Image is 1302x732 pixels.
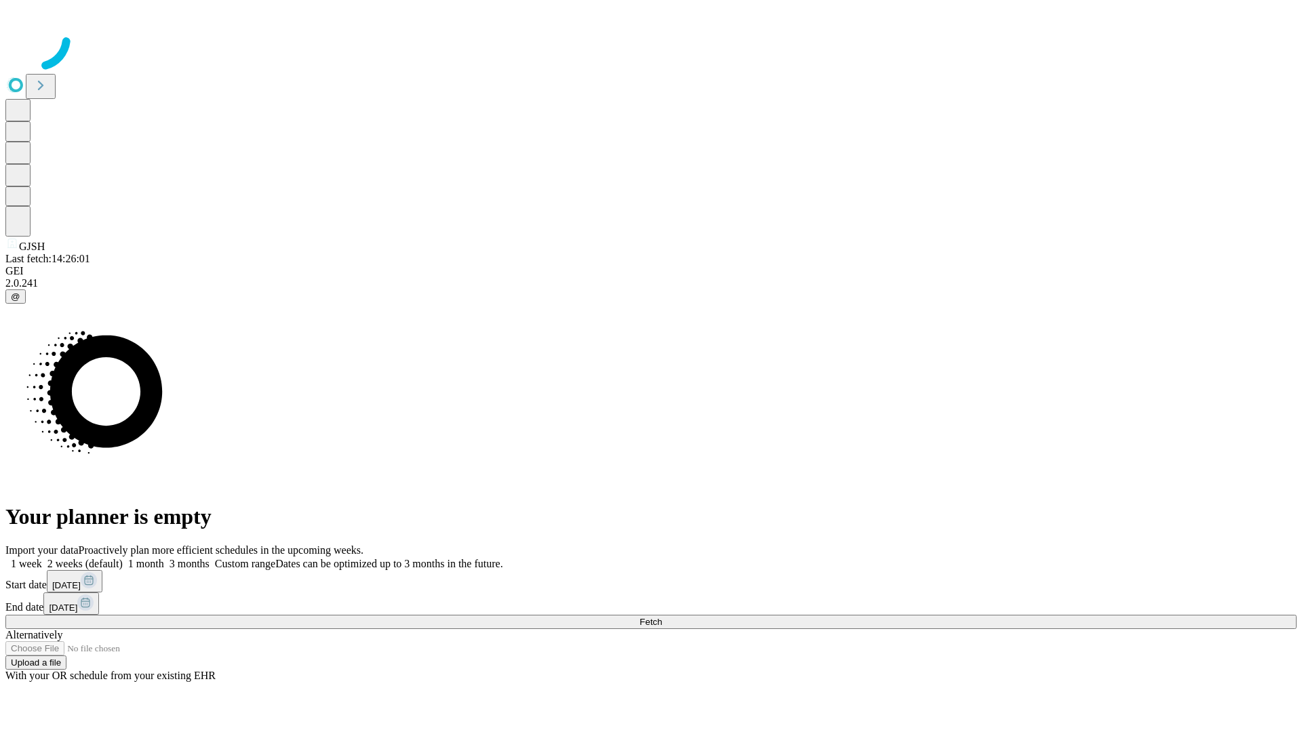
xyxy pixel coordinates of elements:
[47,558,123,569] span: 2 weeks (default)
[5,670,216,681] span: With your OR schedule from your existing EHR
[128,558,164,569] span: 1 month
[11,558,42,569] span: 1 week
[5,615,1297,629] button: Fetch
[215,558,275,569] span: Custom range
[170,558,210,569] span: 3 months
[5,265,1297,277] div: GEI
[19,241,45,252] span: GJSH
[275,558,502,569] span: Dates can be optimized up to 3 months in the future.
[5,289,26,304] button: @
[5,277,1297,289] div: 2.0.241
[5,570,1297,592] div: Start date
[5,253,90,264] span: Last fetch: 14:26:01
[5,629,62,640] span: Alternatively
[5,504,1297,529] h1: Your planner is empty
[79,544,363,556] span: Proactively plan more efficient schedules in the upcoming weeks.
[639,617,662,627] span: Fetch
[5,592,1297,615] div: End date
[5,544,79,556] span: Import your data
[43,592,99,615] button: [DATE]
[5,655,66,670] button: Upload a file
[49,603,77,613] span: [DATE]
[52,580,81,590] span: [DATE]
[11,291,20,302] span: @
[47,570,102,592] button: [DATE]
